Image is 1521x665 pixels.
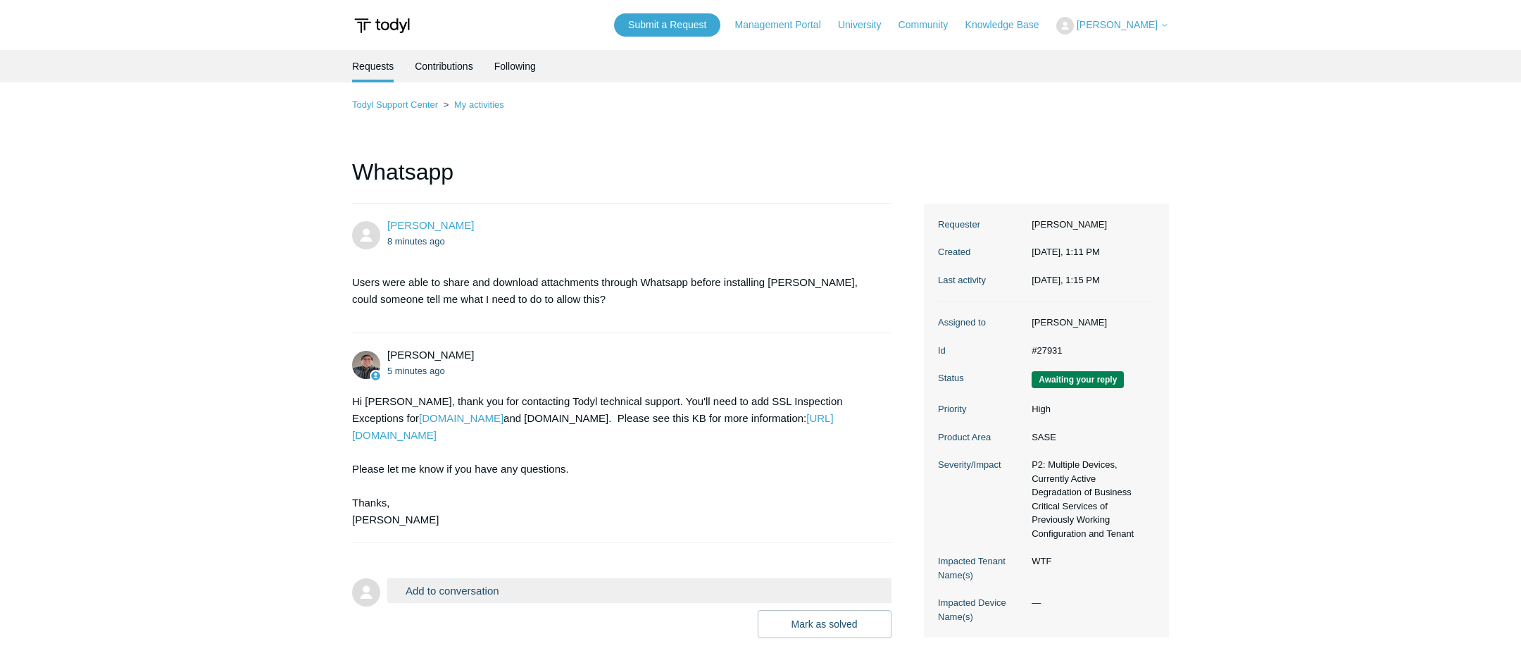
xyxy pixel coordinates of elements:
dt: Assigned to [938,316,1025,330]
a: My activities [454,99,504,110]
time: 09/04/2025, 13:15 [387,366,445,376]
li: Requests [352,50,394,82]
button: Add to conversation [387,578,891,603]
a: University [838,18,895,32]
dd: P2: Multiple Devices, Currently Active Degradation of Business Critical Services of Previously Wo... [1025,458,1155,540]
dt: Severity/Impact [938,458,1025,472]
a: Following [494,50,536,82]
time: 09/04/2025, 13:11 [1032,247,1100,257]
dd: #27931 [1025,344,1155,358]
dt: Impacted Device Name(s) [938,596,1025,623]
dt: Id [938,344,1025,358]
dd: SASE [1025,430,1155,445]
time: 09/04/2025, 13:15 [1032,275,1100,285]
div: Hi [PERSON_NAME], thank you for contacting Todyl technical support. You'll need to add SSL Inspec... [352,393,877,528]
li: Todyl Support Center [352,99,441,110]
a: Knowledge Base [965,18,1053,32]
button: [PERSON_NAME] [1056,17,1169,35]
span: Phil White [387,219,474,231]
time: 09/04/2025, 13:11 [387,236,445,247]
p: Users were able to share and download attachments through Whatsapp before installing [PERSON_NAME... [352,274,877,308]
dd: [PERSON_NAME] [1025,218,1155,232]
a: [DOMAIN_NAME] [419,412,503,424]
dt: Requester [938,218,1025,232]
dd: — [1025,596,1155,610]
a: Todyl Support Center [352,99,438,110]
span: We are waiting for you to respond [1032,371,1124,388]
span: [PERSON_NAME] [1077,19,1158,30]
a: [URL][DOMAIN_NAME] [352,412,834,441]
dd: High [1025,402,1155,416]
a: Submit a Request [614,13,720,37]
dt: Product Area [938,430,1025,445]
dt: Priority [938,402,1025,416]
dt: Status [938,371,1025,385]
span: Matt Robinson [387,349,474,361]
a: Community [899,18,963,32]
a: Management Portal [735,18,835,32]
a: Contributions [415,50,473,82]
li: My activities [441,99,504,110]
dt: Created [938,245,1025,259]
dd: WTF [1025,554,1155,568]
dt: Impacted Tenant Name(s) [938,554,1025,582]
img: Todyl Support Center Help Center home page [352,13,412,39]
dt: Last activity [938,273,1025,287]
h1: Whatsapp [352,155,891,204]
button: Mark as solved [758,610,891,638]
a: [PERSON_NAME] [387,219,474,231]
dd: [PERSON_NAME] [1025,316,1155,330]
